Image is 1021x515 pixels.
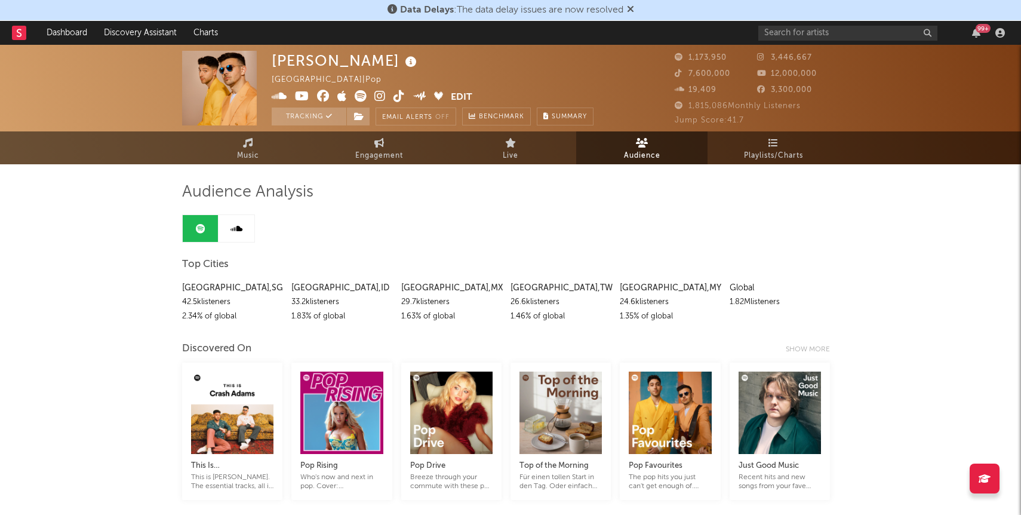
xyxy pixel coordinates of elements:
button: Summary [537,108,593,125]
div: The pop hits you just can't get enough of. Cover: [PERSON_NAME] [629,473,711,491]
div: [GEOGRAPHIC_DATA] , MY [620,281,720,295]
a: Discovery Assistant [96,21,185,45]
span: 19,409 [675,86,716,94]
div: Show more [786,342,839,357]
div: [GEOGRAPHIC_DATA] , ID [291,281,392,295]
a: Engagement [313,131,445,164]
input: Search for artists [758,26,937,41]
div: 1.83 % of global [291,309,392,324]
a: Audience [576,131,708,164]
div: 26.6k listeners [510,295,611,309]
div: [GEOGRAPHIC_DATA] , MX [401,281,502,295]
span: Jump Score: 41.7 [675,117,744,124]
span: Music [237,149,259,163]
div: 1.63 % of global [401,309,502,324]
div: Für einen tollen Start in den Tag. Oder einfach so. [519,473,602,491]
span: Data Delays [400,5,454,15]
div: 24.6k listeners [620,295,720,309]
span: Live [503,149,518,163]
button: Email AlertsOff [376,108,456,125]
div: Breeze through your commute with these pop favorites. Cover: [PERSON_NAME] [410,473,493,491]
div: 2.34 % of global [182,309,282,324]
span: Top Cities [182,257,229,272]
div: Pop Favourites [629,459,711,473]
div: 42.5k listeners [182,295,282,309]
a: Dashboard [38,21,96,45]
button: Edit [451,90,472,105]
span: Audience [624,149,660,163]
div: 99 + [976,24,991,33]
div: [PERSON_NAME] [272,51,420,70]
div: Top of the Morning [519,459,602,473]
div: This Is [PERSON_NAME] [191,459,273,473]
span: 3,446,667 [757,54,812,62]
div: 33.2k listeners [291,295,392,309]
div: Recent hits and new songs from your fave artists. Cover: [PERSON_NAME] [739,473,821,491]
span: Dismiss [627,5,634,15]
span: 1,173,950 [675,54,727,62]
a: Playlists/Charts [708,131,839,164]
a: Just Good MusicRecent hits and new songs from your fave artists. Cover: [PERSON_NAME] [739,447,821,491]
div: This is [PERSON_NAME]. The essential tracks, all in one playlist. [191,473,273,491]
div: Discovered On [182,342,251,356]
div: 1.35 % of global [620,309,720,324]
span: Summary [552,114,587,120]
div: Pop Drive [410,459,493,473]
div: Just Good Music [739,459,821,473]
em: Off [435,114,450,121]
div: Pop Rising [300,459,383,473]
div: 1.46 % of global [510,309,611,324]
a: This Is [PERSON_NAME]This is [PERSON_NAME]. The essential tracks, all in one playlist. [191,447,273,491]
button: Tracking [272,108,346,125]
a: Pop RisingWho's now and next in pop. Cover: [PERSON_NAME] [300,447,383,491]
div: [GEOGRAPHIC_DATA] , TW [510,281,611,295]
a: Pop FavouritesThe pop hits you just can't get enough of. Cover: [PERSON_NAME] [629,447,711,491]
div: [GEOGRAPHIC_DATA] | Pop [272,73,395,87]
span: Playlists/Charts [744,149,803,163]
a: Music [182,131,313,164]
span: 12,000,000 [757,70,817,78]
div: [GEOGRAPHIC_DATA] , SG [182,281,282,295]
span: 3,300,000 [757,86,812,94]
a: Live [445,131,576,164]
a: Top of the MorningFür einen tollen Start in den Tag. Oder einfach so. [519,447,602,491]
div: Who's now and next in pop. Cover: [PERSON_NAME] [300,473,383,491]
div: Global [730,281,830,295]
span: Engagement [355,149,403,163]
a: Benchmark [462,108,531,125]
span: 7,600,000 [675,70,730,78]
a: Pop DriveBreeze through your commute with these pop favorites. Cover: [PERSON_NAME] [410,447,493,491]
button: 99+ [972,28,980,38]
a: Charts [185,21,226,45]
span: Benchmark [479,110,524,124]
span: 1,815,086 Monthly Listeners [675,102,801,110]
span: : The data delay issues are now resolved [400,5,623,15]
div: 29.7k listeners [401,295,502,309]
div: 1.82M listeners [730,295,830,309]
span: Audience Analysis [182,185,313,200]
